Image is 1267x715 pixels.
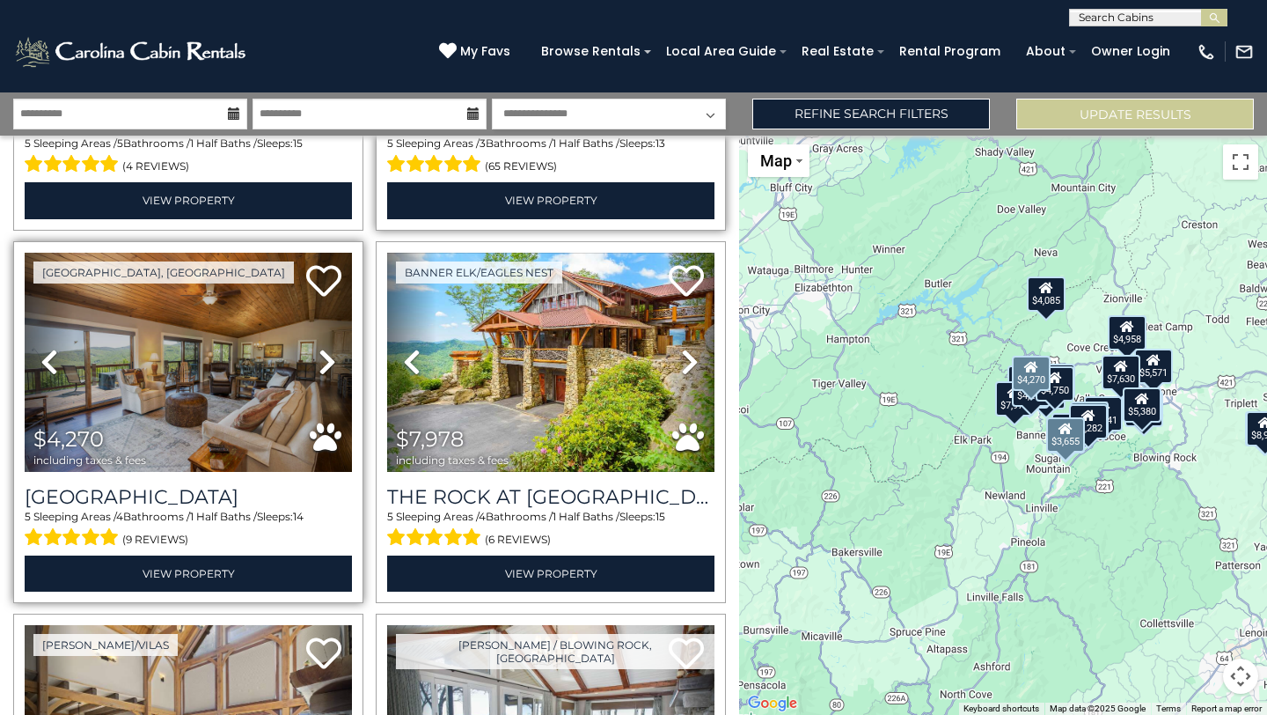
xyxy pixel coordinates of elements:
span: including taxes & fees [396,454,509,466]
span: 5 [117,136,123,150]
div: $4,750 [1036,366,1074,402]
a: Terms (opens in new tab) [1156,704,1181,713]
div: Sleeping Areas / Bathrooms / Sleeps: [25,509,352,551]
div: $4,085 [1027,276,1066,312]
a: The Rock at [GEOGRAPHIC_DATA] [387,485,714,509]
span: including taxes & fees [33,454,146,466]
span: 5 [25,136,31,150]
a: Browse Rentals [532,38,649,65]
img: thumbnail_163273151.jpeg [25,253,352,472]
span: (65 reviews) [485,155,557,178]
span: 15 [293,136,303,150]
div: $5,380 [1123,387,1161,423]
div: $3,655 [1046,417,1085,453]
div: $7,630 [1102,355,1140,390]
a: Rental Program [890,38,1009,65]
img: phone-regular-white.png [1197,42,1216,62]
span: 1 Half Baths / [190,136,257,150]
span: My Favs [460,42,510,61]
a: About [1017,38,1074,65]
span: 4 [116,510,123,523]
button: Change map style [748,144,809,177]
a: [GEOGRAPHIC_DATA], [GEOGRAPHIC_DATA] [33,262,294,284]
img: White-1-2.png [13,34,251,70]
a: Open this area in Google Maps (opens a new window) [743,692,802,715]
h3: The Rock at Eagles Nest [387,485,714,509]
a: [PERSON_NAME] / Blowing Rock, [GEOGRAPHIC_DATA] [396,634,714,669]
a: Add to favorites [669,263,704,301]
a: Owner Login [1082,38,1179,65]
div: Sleeping Areas / Bathrooms / Sleeps: [25,136,352,178]
img: thumbnail_164258990.jpeg [387,253,714,472]
a: View Property [387,556,714,592]
span: 5 [25,510,31,523]
a: Banner Elk/Eagles Nest [396,262,562,284]
span: 15 [655,510,665,523]
div: $7,978 [995,381,1034,416]
span: (6 reviews) [485,528,551,551]
button: Keyboard shortcuts [963,703,1039,715]
button: Map camera controls [1223,659,1258,694]
a: View Property [387,182,714,218]
span: 14 [293,510,304,523]
div: $4,684 [1036,364,1075,399]
span: 5 [387,510,393,523]
img: mail-regular-white.png [1234,42,1254,62]
a: Add to favorites [306,636,341,674]
span: 5 [387,136,393,150]
div: $4,270 [1012,356,1051,391]
a: View Property [25,556,352,592]
h3: Beech Mountain Vista [25,485,352,509]
span: 4 [479,510,486,523]
span: $7,978 [396,426,464,452]
a: Refine Search Filters [752,99,990,129]
span: Map data ©2025 Google [1050,704,1146,713]
span: 3 [480,136,486,150]
a: My Favs [439,42,515,62]
span: 1 Half Baths / [553,136,619,150]
div: $4,958 [1108,315,1146,350]
a: [GEOGRAPHIC_DATA] [25,485,352,509]
span: $4,270 [33,426,104,452]
span: Map [760,151,792,170]
button: Toggle fullscreen view [1223,144,1258,180]
a: View Property [25,182,352,218]
span: 1 Half Baths / [190,510,257,523]
span: 13 [655,136,665,150]
img: Google [743,692,802,715]
div: $3,282 [1069,404,1108,439]
div: $6,069 [1070,402,1109,437]
a: Real Estate [793,38,883,65]
span: (9 reviews) [122,528,188,551]
div: Sleeping Areas / Bathrooms / Sleeps: [387,509,714,551]
a: Report a map error [1191,704,1262,713]
a: [PERSON_NAME]/Vilas [33,634,178,656]
a: Local Area Guide [657,38,785,65]
span: 1 Half Baths / [553,510,619,523]
button: Update Results [1016,99,1254,129]
div: $5,571 [1134,349,1173,384]
div: $6,441 [1084,396,1123,431]
span: (4 reviews) [122,155,189,178]
div: Sleeping Areas / Bathrooms / Sleeps: [387,136,714,178]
